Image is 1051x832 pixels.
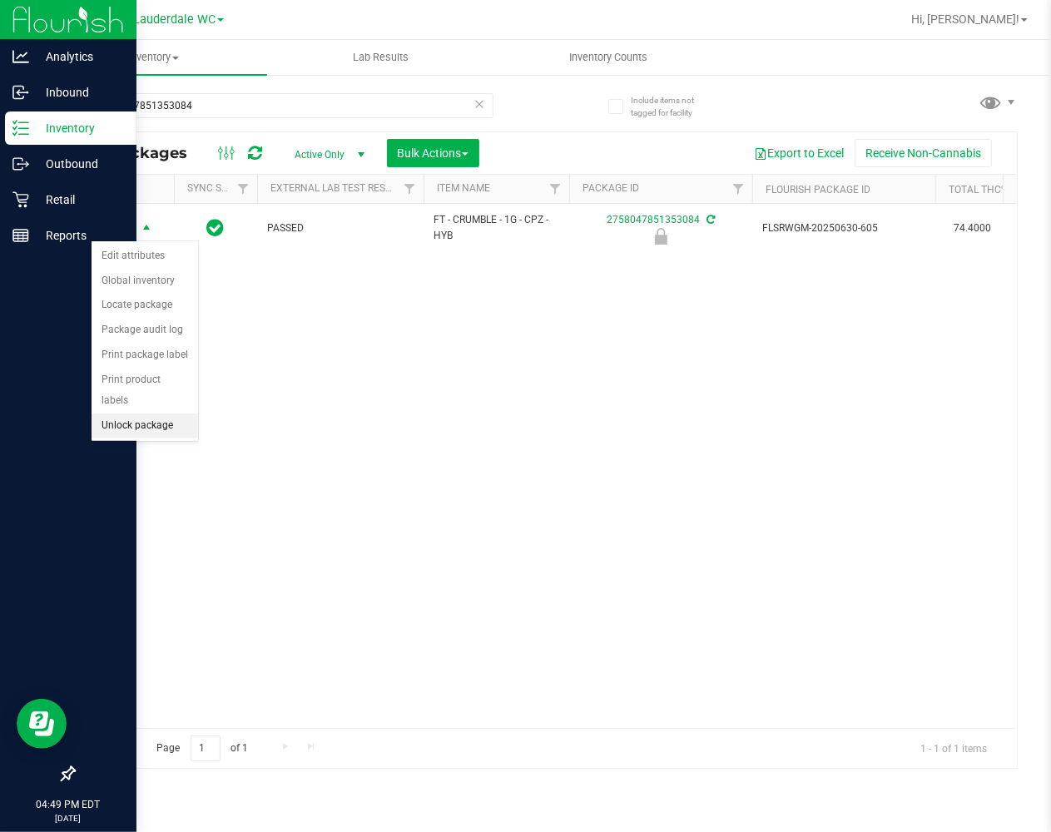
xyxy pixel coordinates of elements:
[434,212,559,244] span: FT - CRUMBLE - 1G - CPZ - HYB
[29,225,129,245] p: Reports
[187,182,251,194] a: Sync Status
[29,190,129,210] p: Retail
[87,144,204,162] span: All Packages
[136,217,157,240] span: select
[7,812,129,825] p: [DATE]
[398,146,468,160] span: Bulk Actions
[495,40,722,75] a: Inventory Counts
[911,12,1019,26] span: Hi, [PERSON_NAME]!
[396,175,424,203] a: Filter
[142,735,262,761] span: Page of 1
[473,93,485,115] span: Clear
[17,699,67,749] iframe: Resource center
[542,175,569,203] a: Filter
[743,139,855,167] button: Export to Excel
[607,214,700,225] a: 2758047851353084
[437,182,490,194] a: Item Name
[92,269,198,294] li: Global inventory
[40,50,267,65] span: Inventory
[29,82,129,102] p: Inbound
[29,118,129,138] p: Inventory
[116,12,216,27] span: Ft. Lauderdale WC
[855,139,992,167] button: Receive Non-Cannabis
[907,735,1000,760] span: 1 - 1 of 1 items
[40,40,267,75] a: Inventory
[267,220,414,236] span: PASSED
[547,50,670,65] span: Inventory Counts
[12,48,29,65] inline-svg: Analytics
[12,156,29,172] inline-svg: Outbound
[92,293,198,318] li: Locate package
[12,227,29,244] inline-svg: Reports
[567,228,755,245] div: Newly Received
[92,318,198,343] li: Package audit log
[29,47,129,67] p: Analytics
[12,120,29,136] inline-svg: Inventory
[949,184,1009,196] a: Total THC%
[92,368,198,414] li: Print product labels
[270,182,401,194] a: External Lab Test Result
[7,797,129,812] p: 04:49 PM EDT
[92,244,198,269] li: Edit attributes
[92,343,198,368] li: Print package label
[766,184,870,196] a: Flourish Package ID
[331,50,432,65] span: Lab Results
[230,175,257,203] a: Filter
[762,220,925,236] span: FLSRWGM-20250630-605
[583,182,639,194] a: Package ID
[704,214,715,225] span: Sync from Compliance System
[29,154,129,174] p: Outbound
[73,93,493,118] input: Search Package ID, Item Name, SKU, Lot or Part Number...
[92,414,198,438] li: Unlock package
[631,94,714,119] span: Include items not tagged for facility
[12,84,29,101] inline-svg: Inbound
[725,175,752,203] a: Filter
[12,191,29,208] inline-svg: Retail
[945,216,999,240] span: 74.4000
[267,40,494,75] a: Lab Results
[387,139,479,167] button: Bulk Actions
[191,735,221,761] input: 1
[207,216,225,240] span: In Sync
